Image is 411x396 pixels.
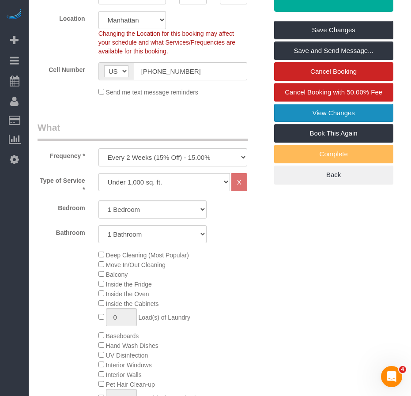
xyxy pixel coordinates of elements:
[274,62,393,81] a: Cancel Booking
[274,21,393,39] a: Save Changes
[31,200,92,212] label: Bedroom
[106,342,158,349] span: Hand Wash Dishes
[381,366,402,387] iframe: Intercom live chat
[106,381,155,388] span: Pet Hair Clean-up
[106,332,139,339] span: Baseboards
[274,41,393,60] a: Save and Send Message...
[106,362,152,369] span: Interior Windows
[106,281,152,288] span: Inside the Fridge
[274,104,393,122] a: View Changes
[274,124,393,143] a: Book This Again
[285,88,382,96] span: Cancel Booking with 50.00% Fee
[274,166,393,184] a: Back
[5,9,23,21] img: Automaid Logo
[134,62,247,80] input: Cell Number
[399,366,406,373] span: 4
[31,11,92,23] label: Location
[106,300,159,307] span: Inside the Cabinets
[38,121,248,141] legend: What
[106,261,166,268] span: Move In/Out Cleaning
[98,30,236,55] span: Changing the Location for this booking may affect your schedule and what Services/Frequencies are...
[106,352,148,359] span: UV Disinfection
[138,314,190,321] span: Load(s) of Laundry
[31,173,92,194] label: Type of Service *
[106,371,142,378] span: Interior Walls
[31,148,92,160] label: Frequency *
[106,290,149,298] span: Inside the Oven
[106,252,189,259] span: Deep Cleaning (Most Popular)
[106,271,128,278] span: Balcony
[31,62,92,74] label: Cell Number
[106,89,198,96] span: Send me text message reminders
[31,225,92,237] label: Bathroom
[274,83,393,102] a: Cancel Booking with 50.00% Fee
